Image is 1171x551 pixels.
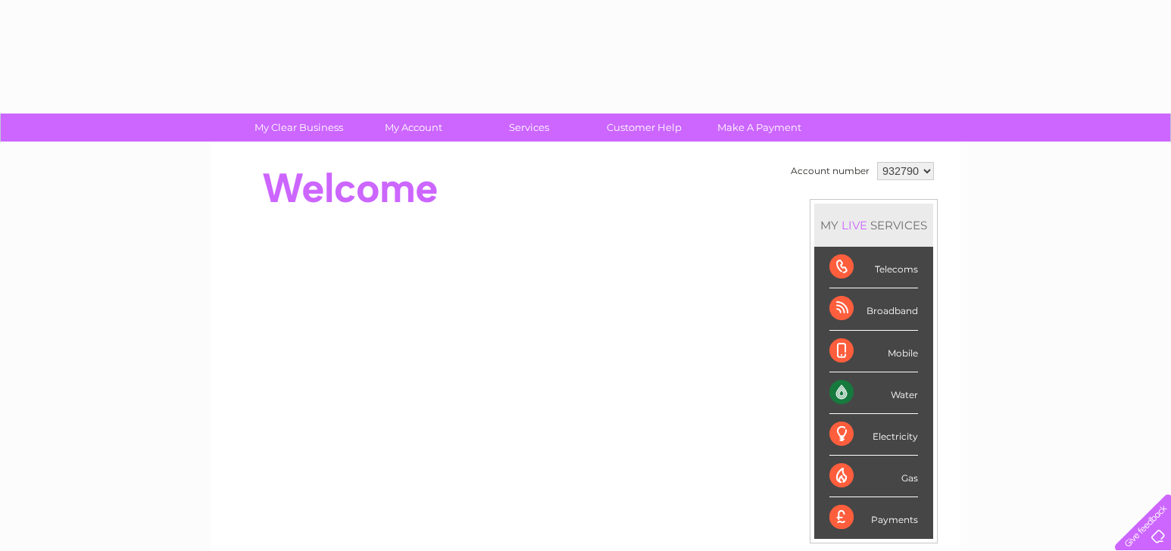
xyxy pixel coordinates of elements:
[787,158,873,184] td: Account number
[829,331,918,372] div: Mobile
[829,288,918,330] div: Broadband
[351,114,476,142] a: My Account
[814,204,933,247] div: MY SERVICES
[838,218,870,232] div: LIVE
[829,456,918,497] div: Gas
[829,497,918,538] div: Payments
[467,114,592,142] a: Services
[236,114,361,142] a: My Clear Business
[829,372,918,414] div: Water
[697,114,822,142] a: Make A Payment
[829,414,918,456] div: Electricity
[582,114,707,142] a: Customer Help
[829,247,918,288] div: Telecoms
